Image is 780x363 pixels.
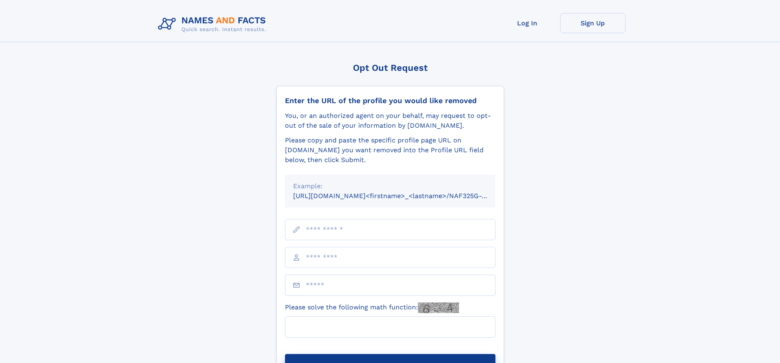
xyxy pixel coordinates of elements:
[560,13,626,33] a: Sign Up
[285,96,495,105] div: Enter the URL of the profile you would like removed
[285,111,495,131] div: You, or an authorized agent on your behalf, may request to opt-out of the sale of your informatio...
[293,181,487,191] div: Example:
[285,302,459,313] label: Please solve the following math function:
[276,63,504,73] div: Opt Out Request
[293,192,511,200] small: [URL][DOMAIN_NAME]<firstname>_<lastname>/NAF325G-xxxxxxxx
[495,13,560,33] a: Log In
[285,135,495,165] div: Please copy and paste the specific profile page URL on [DOMAIN_NAME] you want removed into the Pr...
[155,13,273,35] img: Logo Names and Facts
